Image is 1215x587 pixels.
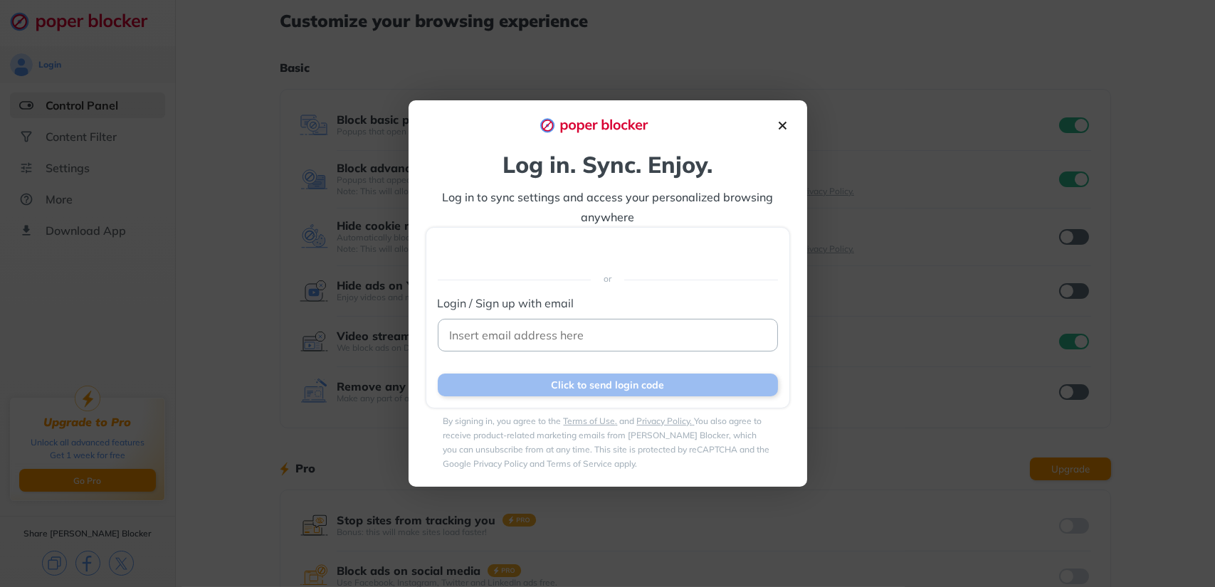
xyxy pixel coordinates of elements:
div: Log in. Sync. Enjoy. [426,150,790,179]
div: or [438,262,778,296]
a: Privacy Policy. [637,416,695,426]
img: close-icon [775,118,790,133]
input: Insert email address here [438,319,778,351]
img: logo [540,117,661,133]
a: Terms of Use. [564,416,618,426]
label: By signing in, you agree to the and You also agree to receive product-related marketing emails fr... [443,416,770,469]
iframe: Sign in with Google Button [458,235,757,266]
label: Login / Sign up with email [438,296,778,310]
span: Log in to sync settings and access your personalized browsing anywhere [442,190,776,224]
